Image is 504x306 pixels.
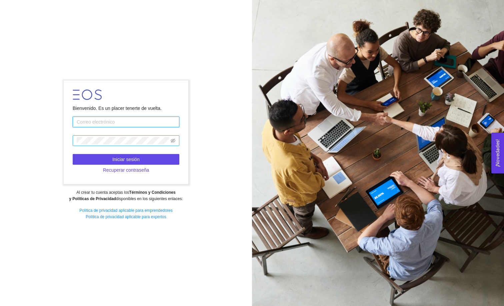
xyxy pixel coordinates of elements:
[73,154,179,165] button: Iniciar sesión
[73,167,179,173] a: Recuperar contraseña
[73,90,102,100] img: LOGO
[491,133,504,173] button: Open Feedback Widget
[4,189,247,202] div: Al crear tu cuenta aceptas los disponibles en los siguientes enlaces:
[79,208,173,213] a: Política de privacidad aplicable para emprendedores
[73,105,179,112] div: Bienvenido. Es un placer tenerte de vuelta.
[69,190,175,201] strong: Términos y Condiciones y Políticas de Privacidad
[103,166,149,174] span: Recuperar contraseña
[73,117,179,127] input: Correo electrónico
[171,138,175,143] span: eye-invisible
[86,214,166,219] a: Política de privacidad aplicable para expertos
[112,156,140,163] span: Iniciar sesión
[73,165,179,175] button: Recuperar contraseña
